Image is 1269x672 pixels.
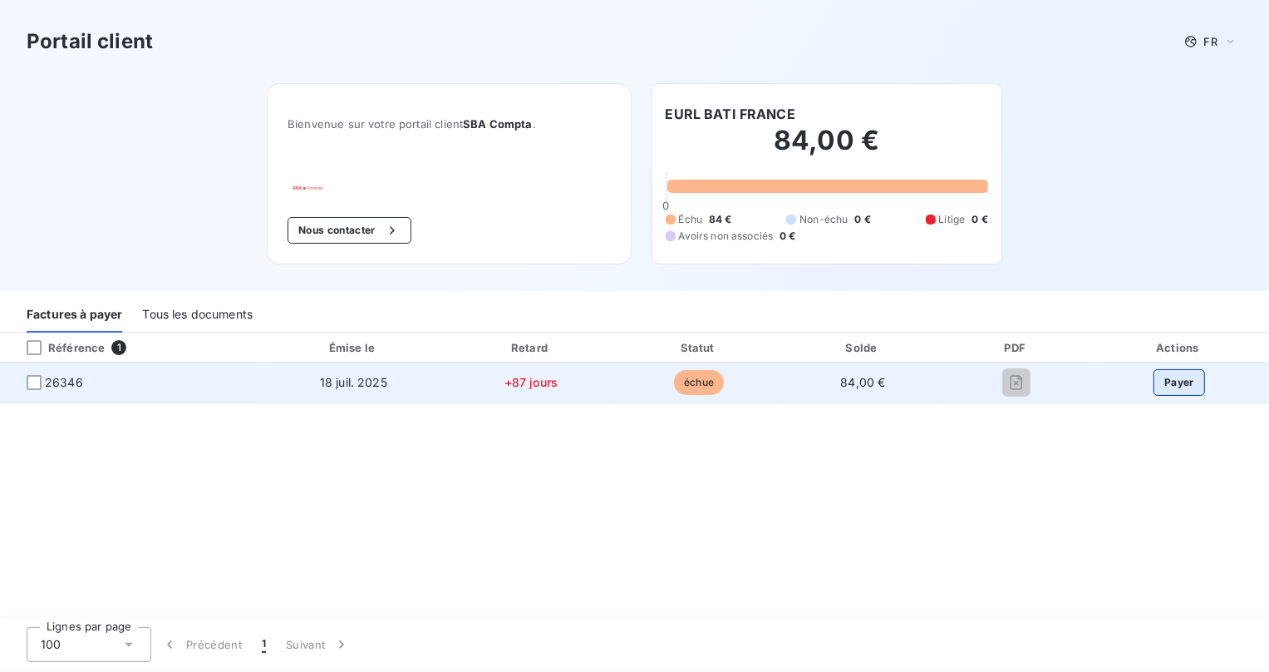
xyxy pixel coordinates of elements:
span: Avoirs non associés [679,229,774,244]
span: Échu [679,212,703,227]
div: Solde [785,339,941,356]
span: 0 [662,199,669,212]
span: 100 [41,636,61,653]
button: Nous contacter [288,217,411,244]
span: 1 [111,340,126,355]
img: Company logo [288,180,394,190]
span: Non-échu [799,212,848,227]
button: Suivant [276,627,360,662]
span: 84,00 € [840,375,885,389]
button: Payer [1153,369,1205,396]
span: échue [674,370,724,395]
span: 26346 [45,374,83,391]
h2: 84,00 € [666,124,988,174]
span: 0 € [780,229,795,244]
span: 0 € [855,212,871,227]
span: 84 € [709,212,732,227]
div: Retard [450,339,613,356]
span: 18 juil. 2025 [320,375,387,389]
div: PDF [947,339,1086,356]
span: SBA Compta [463,117,533,131]
span: +87 jours [504,375,558,389]
div: Factures à payer [27,298,122,333]
button: 1 [252,627,276,662]
div: Référence [13,340,105,355]
div: Statut [619,339,779,356]
div: Tous les documents [142,298,253,333]
span: 1 [262,636,266,653]
h6: EURL BATI FRANCE [666,104,795,124]
h3: Portail client [27,27,153,57]
div: Actions [1093,339,1266,356]
span: 0 € [971,212,987,227]
div: Émise le [264,339,443,356]
span: FR [1204,35,1217,48]
button: Précédent [151,627,252,662]
span: Bienvenue sur votre portail client . [288,117,610,131]
span: Litige [939,212,966,227]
